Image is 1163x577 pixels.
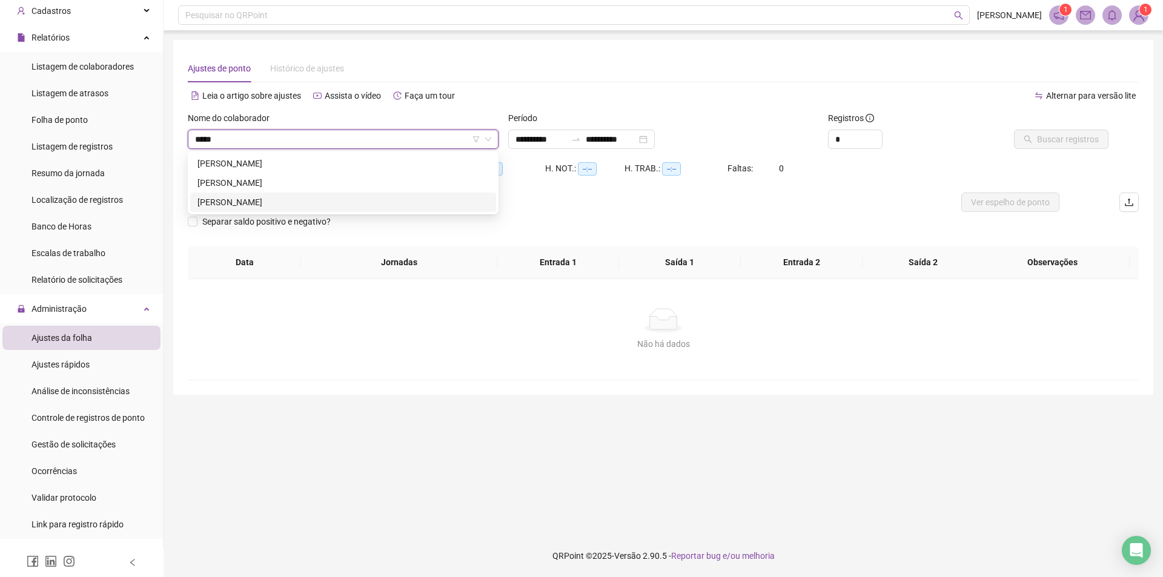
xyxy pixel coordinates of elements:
[1144,5,1148,14] span: 1
[828,111,874,125] span: Registros
[31,493,96,503] span: Validar protocolo
[405,91,455,101] span: Faça um tour
[31,168,105,178] span: Resumo da jornada
[63,555,75,567] span: instagram
[975,246,1130,279] th: Observações
[301,246,497,279] th: Jornadas
[17,7,25,15] span: user-add
[466,162,545,176] div: HE 3:
[985,256,1120,269] span: Observações
[485,136,492,143] span: down
[45,555,57,567] span: linkedin
[197,196,489,209] div: [PERSON_NAME]
[202,337,1124,351] div: Não há dados
[188,246,301,279] th: Data
[31,440,116,449] span: Gestão de solicitações
[31,88,108,98] span: Listagem de atrasos
[508,111,545,125] label: Período
[31,142,113,151] span: Listagem de registros
[202,91,301,101] span: Leia o artigo sobre ajustes
[270,64,344,73] span: Histórico de ajustes
[197,157,489,170] div: [PERSON_NAME]
[31,275,122,285] span: Relatório de solicitações
[1130,6,1148,24] img: 53429
[197,176,489,190] div: [PERSON_NAME]
[619,246,741,279] th: Saída 1
[164,535,1163,577] footer: QRPoint © 2025 - 2.90.5 -
[863,246,984,279] th: Saída 2
[1107,10,1118,21] span: bell
[1059,4,1072,16] sup: 1
[497,246,619,279] th: Entrada 1
[325,91,381,101] span: Assista o vídeo
[671,551,775,561] span: Reportar bug e/ou melhoria
[1014,130,1108,149] button: Buscar registros
[31,360,90,369] span: Ajustes rápidos
[31,248,105,258] span: Escalas de trabalho
[31,33,70,42] span: Relatórios
[578,162,597,176] span: --:--
[393,91,402,100] span: history
[31,386,130,396] span: Análise de inconsistências
[741,246,863,279] th: Entrada 2
[571,134,581,144] span: swap-right
[188,111,277,125] label: Nome do colaborador
[977,8,1042,22] span: [PERSON_NAME]
[31,222,91,231] span: Banco de Horas
[190,154,496,173] div: FERNANDA COUTINHO ALBUQUERQUE
[313,91,322,100] span: youtube
[1124,197,1134,207] span: upload
[191,91,199,100] span: file-text
[961,193,1059,212] button: Ver espelho de ponto
[17,33,25,42] span: file
[614,551,641,561] span: Versão
[1064,5,1068,14] span: 1
[17,305,25,313] span: lock
[31,6,71,16] span: Cadastros
[1035,91,1043,100] span: swap
[1122,536,1151,565] div: Open Intercom Messenger
[1080,10,1091,21] span: mail
[727,163,755,173] span: Faltas:
[190,193,496,212] div: FERNANDA SANTOS BASTOS
[27,555,39,567] span: facebook
[31,195,123,205] span: Localização de registros
[190,173,496,193] div: FERNANDA OLIVEIRA CANARIO BELFORT
[472,136,480,143] span: filter
[128,558,137,567] span: left
[866,114,874,122] span: info-circle
[662,162,681,176] span: --:--
[1046,91,1136,101] span: Alternar para versão lite
[31,333,92,343] span: Ajustes da folha
[31,466,77,476] span: Ocorrências
[571,134,581,144] span: to
[31,304,87,314] span: Administração
[197,215,336,228] span: Separar saldo positivo e negativo?
[31,413,145,423] span: Controle de registros de ponto
[31,62,134,71] span: Listagem de colaboradores
[1053,10,1064,21] span: notification
[625,162,727,176] div: H. TRAB.:
[545,162,625,176] div: H. NOT.:
[188,64,251,73] span: Ajustes de ponto
[779,163,784,173] span: 0
[31,519,124,529] span: Link para registro rápido
[31,115,88,125] span: Folha de ponto
[1139,4,1151,16] sup: Atualize o seu contato no menu Meus Dados
[954,11,963,20] span: search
